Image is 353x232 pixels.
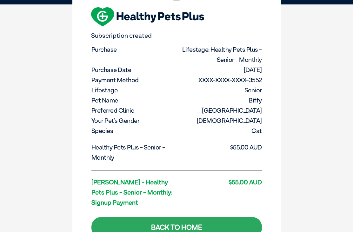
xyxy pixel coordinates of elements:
dt: Healthy Pets Plus - Senior - Monthly [91,142,176,162]
p: Subscription created [91,32,262,39]
dt: Payment Method [91,75,176,85]
dt: Your pet's gender [91,116,176,126]
dd: $55.00 AUD [177,142,262,152]
dt: Pet Name [91,95,176,105]
dd: XXXX-XXXX-XXXX-3552 [177,75,262,85]
dt: Purchase [91,44,176,55]
dd: [GEOGRAPHIC_DATA] [177,105,262,116]
dd: $55.00 AUD [177,177,262,187]
dd: Biffy [177,95,262,105]
img: hpp-logo [91,7,204,26]
dd: [DATE] [177,65,262,75]
dd: Cat [177,126,262,136]
dt: Lifestage [91,85,176,95]
dt: Preferred Clinic [91,105,176,116]
dt: [PERSON_NAME] - Healthy Pets Plus - Senior - Monthly: Signup payment [91,177,176,208]
dd: [DEMOGRAPHIC_DATA] [177,116,262,126]
dd: Senior [177,85,262,95]
dt: Purchase Date [91,65,176,75]
dd: Lifestage: Healthy Pets Plus - Senior - Monthly [177,44,262,65]
dt: Species [91,126,176,136]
